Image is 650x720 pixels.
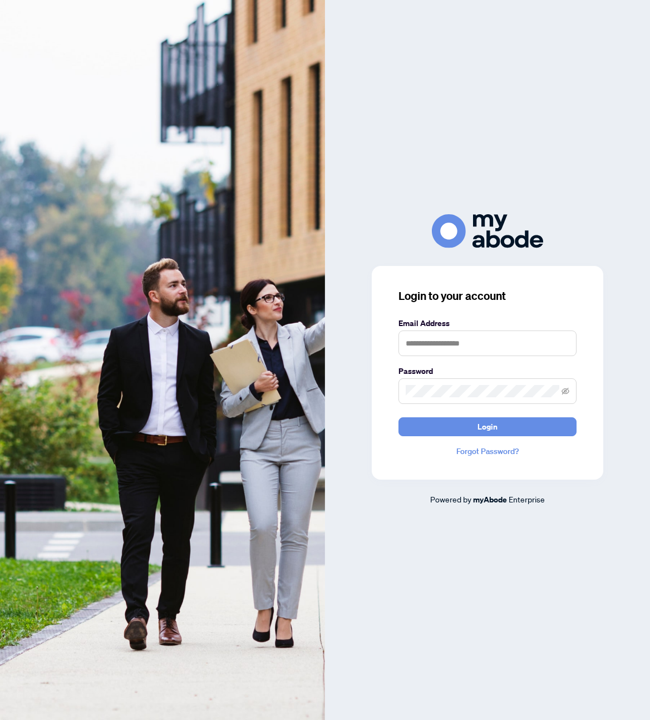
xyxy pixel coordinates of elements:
a: myAbode [473,494,507,506]
a: Forgot Password? [398,445,577,457]
label: Password [398,365,577,377]
button: Login [398,417,577,436]
span: Login [477,418,498,436]
h3: Login to your account [398,288,577,304]
span: eye-invisible [562,387,569,395]
label: Email Address [398,317,577,329]
span: Powered by [430,494,471,504]
span: Enterprise [509,494,545,504]
img: ma-logo [432,214,543,248]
